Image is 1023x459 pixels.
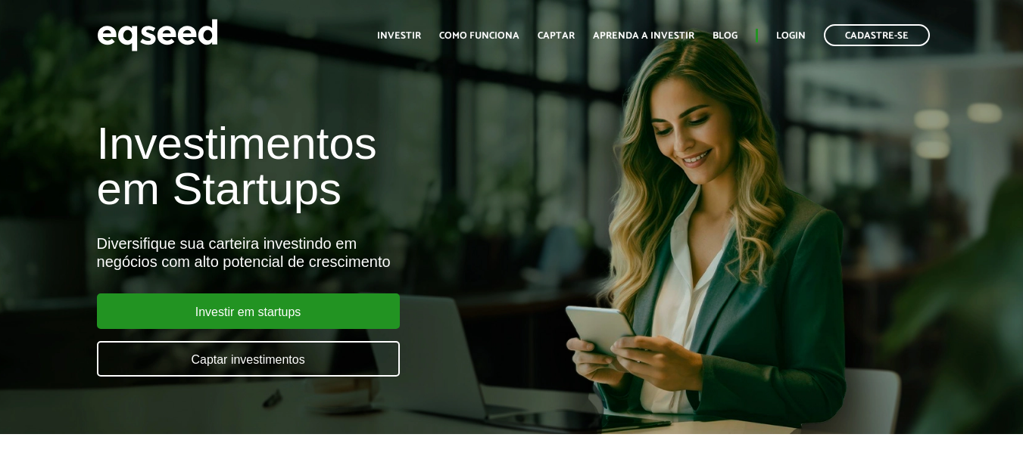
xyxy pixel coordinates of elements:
[776,31,806,41] a: Login
[538,31,575,41] a: Captar
[377,31,421,41] a: Investir
[439,31,519,41] a: Como funciona
[97,234,586,271] div: Diversifique sua carteira investindo em negócios com alto potencial de crescimento
[593,31,694,41] a: Aprenda a investir
[97,121,586,212] h1: Investimentos em Startups
[824,24,930,46] a: Cadastre-se
[97,293,400,329] a: Investir em startups
[713,31,738,41] a: Blog
[97,15,218,55] img: EqSeed
[97,341,400,377] a: Captar investimentos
